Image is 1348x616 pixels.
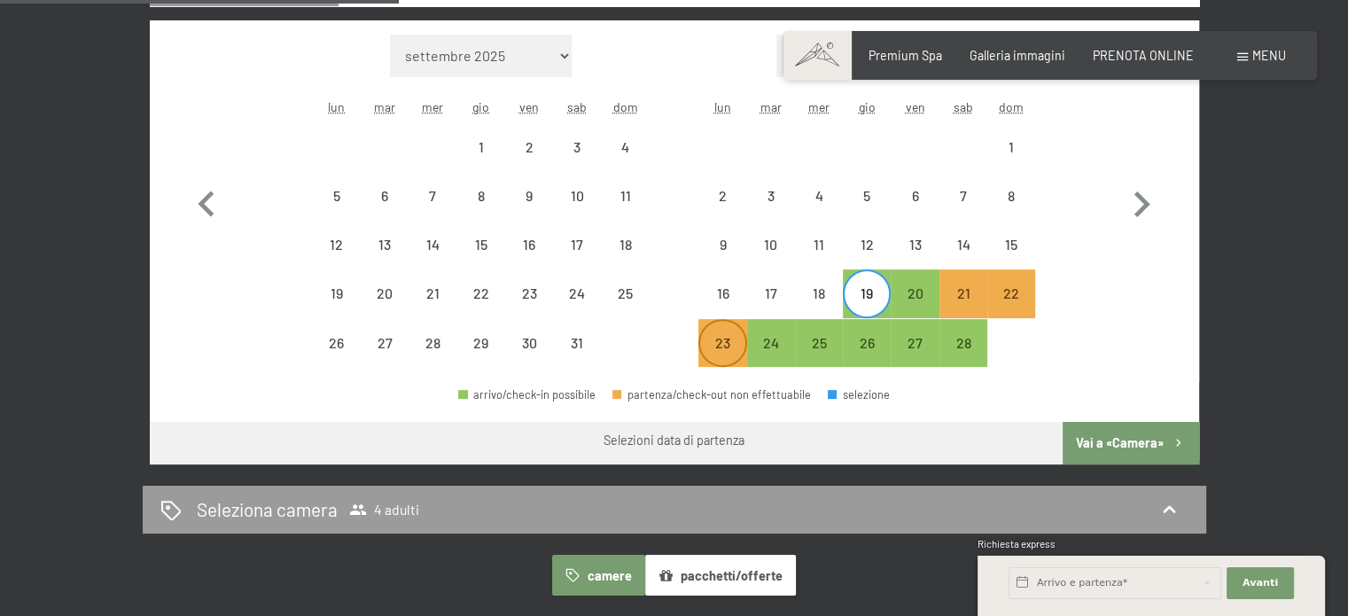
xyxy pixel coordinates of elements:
abbr: mercoledì [808,99,830,114]
a: Premium Spa [869,48,942,63]
div: partenza/check-out non effettuabile [795,269,843,317]
div: Mon Feb 09 2026 [698,221,746,269]
div: Wed Jan 07 2026 [409,172,456,220]
div: Tue Jan 06 2026 [361,172,409,220]
div: partenza/check-out non effettuabile [313,172,361,220]
div: Sat Jan 24 2026 [553,269,601,317]
div: partenza/check-out non effettuabile [601,122,649,170]
div: Wed Feb 11 2026 [795,221,843,269]
div: 12 [845,238,889,282]
button: Vai a «Camera» [1063,422,1198,464]
div: 25 [797,336,841,380]
abbr: martedì [374,99,395,114]
div: partenza/check-out non effettuabile [457,122,505,170]
abbr: sabato [954,99,973,114]
div: partenza/check-out non effettuabile [843,221,891,269]
div: 11 [603,189,647,233]
div: Sun Feb 22 2026 [987,269,1035,317]
div: partenza/check-out possibile [795,319,843,367]
div: 15 [459,238,503,282]
div: 22 [989,286,1033,331]
div: Thu Feb 19 2026 [843,269,891,317]
div: selezione [828,389,890,401]
div: Fri Feb 27 2026 [891,319,939,367]
div: partenza/check-out non effettuabile [313,319,361,367]
div: 21 [410,286,455,331]
div: 11 [797,238,841,282]
div: 7 [941,189,986,233]
div: Tue Feb 17 2026 [747,269,795,317]
div: 2 [700,189,744,233]
div: 9 [507,189,551,233]
div: partenza/check-out non effettuabile [313,269,361,317]
div: 5 [315,189,359,233]
div: 26 [315,336,359,380]
div: Thu Jan 29 2026 [457,319,505,367]
span: 4 adulti [349,501,419,519]
div: Wed Feb 25 2026 [795,319,843,367]
div: 15 [989,238,1033,282]
div: 14 [941,238,986,282]
div: 23 [700,336,744,380]
abbr: lunedì [328,99,345,114]
div: 13 [892,238,937,282]
div: partenza/check-out non effettuabile [747,221,795,269]
div: partenza/check-out non effettuabile [891,172,939,220]
div: partenza/check-out non effettuabile [505,172,553,220]
div: Mon Feb 16 2026 [698,269,746,317]
abbr: domenica [999,99,1024,114]
div: Tue Feb 03 2026 [747,172,795,220]
div: partenza/check-out possibile [891,269,939,317]
div: partenza/check-out non effettuabile [795,221,843,269]
div: Tue Jan 13 2026 [361,221,409,269]
div: partenza/check-out non effettuabile [505,122,553,170]
div: partenza/check-out non effettuabile [553,221,601,269]
div: 16 [700,286,744,331]
div: 6 [892,189,937,233]
div: partenza/check-out non è effettuabile, poiché non è stato raggiunto il soggiorno minimo richiesto [987,269,1035,317]
div: Wed Jan 21 2026 [409,269,456,317]
div: partenza/check-out non effettuabile [457,319,505,367]
div: partenza/check-out non effettuabile [409,172,456,220]
div: Tue Jan 27 2026 [361,319,409,367]
div: partenza/check-out non effettuabile [612,389,811,401]
div: partenza/check-out non effettuabile [505,269,553,317]
div: partenza/check-out non effettuabile [553,269,601,317]
abbr: venerdì [906,99,925,114]
div: Sat Feb 14 2026 [939,221,987,269]
div: 18 [797,286,841,331]
div: Sun Jan 04 2026 [601,122,649,170]
div: partenza/check-out non effettuabile [601,269,649,317]
span: Menu [1252,48,1286,63]
div: Tue Feb 24 2026 [747,319,795,367]
div: partenza/check-out non effettuabile [601,172,649,220]
div: partenza/check-out non effettuabile [409,221,456,269]
div: partenza/check-out non effettuabile [361,172,409,220]
div: partenza/check-out non effettuabile [361,269,409,317]
div: Fri Jan 30 2026 [505,319,553,367]
abbr: giovedì [859,99,876,114]
div: Sun Jan 25 2026 [601,269,649,317]
div: 7 [410,189,455,233]
div: Mon Jan 26 2026 [313,319,361,367]
div: partenza/check-out possibile [843,319,891,367]
div: Selezioni data di partenza [604,432,744,449]
abbr: martedì [760,99,782,114]
button: Mese successivo [1116,35,1167,368]
button: pacchetti/offerte [645,555,796,596]
div: partenza/check-out non è effettuabile, poiché non è stato raggiunto il soggiorno minimo richiesto [698,319,746,367]
div: partenza/check-out non è effettuabile, poiché non è stato raggiunto il soggiorno minimo richiesto [939,269,987,317]
div: 26 [845,336,889,380]
div: Fri Jan 16 2026 [505,221,553,269]
div: Fri Feb 06 2026 [891,172,939,220]
div: Sat Jan 03 2026 [553,122,601,170]
div: 20 [892,286,937,331]
div: partenza/check-out non effettuabile [747,269,795,317]
div: 28 [941,336,986,380]
div: 30 [507,336,551,380]
div: partenza/check-out possibile [891,319,939,367]
div: Thu Jan 15 2026 [457,221,505,269]
a: PRENOTA ONLINE [1093,48,1194,63]
button: Mese precedente [181,35,232,368]
a: Galleria immagini [970,48,1065,63]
